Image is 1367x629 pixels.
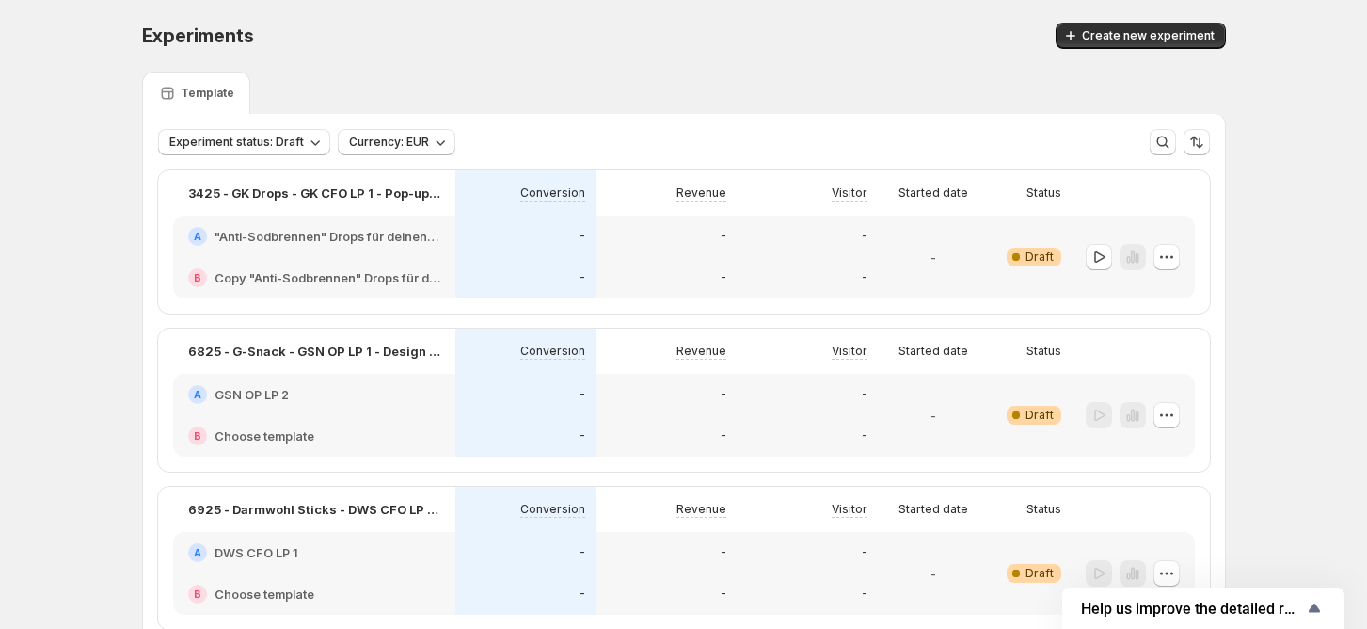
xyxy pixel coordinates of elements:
[580,229,585,244] p: -
[580,587,585,602] p: -
[194,389,201,400] h2: A
[862,229,867,244] p: -
[1081,600,1303,618] span: Help us improve the detailed report for A/B campaigns
[520,502,585,517] p: Conversion
[194,430,201,442] h2: B
[580,428,585,444] p: -
[158,129,330,155] button: Experiment status: Draft
[1025,566,1054,581] span: Draft
[721,545,726,560] p: -
[1026,344,1061,359] p: Status
[181,86,234,101] p: Template
[188,500,440,519] p: 6925 - Darmwohl Sticks - DWS CFO LP 1 - Offer - CFO vs. Standard
[898,344,968,359] p: Started date
[580,545,585,560] p: -
[520,344,585,359] p: Conversion
[580,270,585,285] p: -
[862,428,867,444] p: -
[215,543,298,562] h2: DWS CFO LP 1
[1026,502,1061,517] p: Status
[862,587,867,602] p: -
[580,387,585,402] p: -
[215,585,314,604] h2: Choose template
[676,344,726,359] p: Revenue
[862,387,867,402] p: -
[1184,129,1210,155] button: Sort the results
[832,502,867,517] p: Visitor
[862,545,867,560] p: -
[1056,23,1226,49] button: Create new experiment
[721,270,726,285] p: -
[215,227,440,246] h2: "Anti-Sodbrennen" Drops für deinen Hund: Jetzt Neukunden Deal sichern!
[676,502,726,517] p: Revenue
[1081,597,1326,620] button: Show survey - Help us improve the detailed report for A/B campaigns
[338,129,455,155] button: Currency: EUR
[194,547,201,558] h2: A
[520,185,585,201] p: Conversion
[930,406,936,425] p: -
[194,589,201,600] h2: B
[930,564,936,583] p: -
[721,229,726,244] p: -
[215,268,440,287] h2: Copy "Anti-Sodbrennen" Drops für deinen Hund: Jetzt Deal sichern!
[1026,185,1061,201] p: Status
[721,428,726,444] p: -
[832,344,867,359] p: Visitor
[188,184,440,202] p: 3425 - GK Drops - GK CFO LP 1 - Pop-up Offer
[898,502,968,517] p: Started date
[1082,28,1215,43] span: Create new experiment
[188,342,440,361] p: 6825 - G-Snack - GSN OP LP 1 - Design - OP 2 vs. PDP
[676,185,726,201] p: Revenue
[898,185,968,201] p: Started date
[142,24,254,47] span: Experiments
[862,270,867,285] p: -
[169,135,304,150] span: Experiment status: Draft
[215,385,289,404] h2: GSN OP LP 2
[215,427,314,445] h2: Choose template
[930,248,936,266] p: -
[721,587,726,602] p: -
[721,387,726,402] p: -
[1025,250,1054,265] span: Draft
[194,231,201,242] h2: A
[349,135,429,150] span: Currency: EUR
[194,272,201,283] h2: B
[832,185,867,201] p: Visitor
[1025,408,1054,423] span: Draft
